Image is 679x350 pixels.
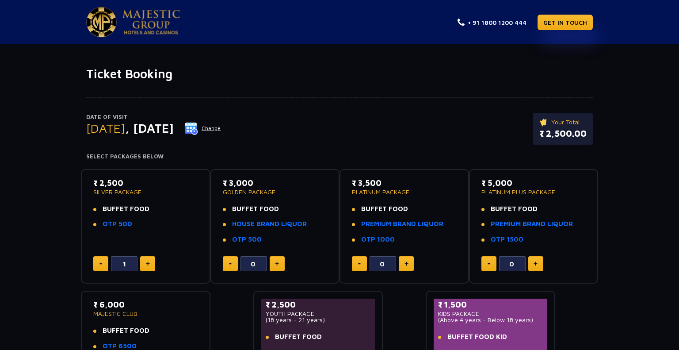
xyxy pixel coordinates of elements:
p: ₹ 6,000 [93,299,198,311]
p: ₹ 3,500 [352,177,457,189]
img: ticket [539,117,549,127]
span: BUFFET FOOD [232,205,279,212]
img: plus [534,262,538,266]
p: ₹ 5,000 [481,177,586,189]
img: minus [99,263,102,265]
p: YOUTH PACKAGE [266,311,370,317]
img: plus [404,262,408,266]
img: minus [358,263,361,265]
a: OTP 500 [103,220,132,227]
p: ₹ 1,500 [438,299,543,311]
p: ₹ 2,500 [266,299,370,311]
p: ₹ 2,500 [93,177,198,189]
p: MAJESTIC CLUB [93,311,198,317]
a: OTP 1500 [491,235,523,243]
img: Majestic Pride [122,10,180,35]
span: [DATE] [86,121,125,135]
img: minus [488,263,490,265]
a: PREMIUM BRAND LIQUOR [361,220,443,227]
img: Majestic Pride [86,7,117,37]
img: minus [229,263,232,265]
p: ₹ 2,500.00 [539,127,587,140]
a: HOUSE BRAND LIQUOR [232,220,307,227]
a: + 91 1800 1200 444 [458,18,526,27]
img: plus [146,262,150,266]
h4: Select Packages Below [86,153,593,160]
span: BUFFET FOOD [361,205,408,212]
p: ₹ 3,000 [223,177,328,189]
a: GET IN TOUCH [538,15,593,30]
span: , [DATE] [125,121,174,135]
p: PLATINUM PLUS PACKAGE [481,189,586,195]
a: OTP 500 [232,235,262,243]
a: PREMIUM BRAND LIQUOR [491,220,573,227]
p: KIDS PACKAGE [438,311,543,317]
img: plus [275,262,279,266]
p: (18 years - 21 years) [266,317,370,323]
h1: Ticket Booking [86,66,593,81]
span: BUFFET FOOD [491,205,538,212]
a: OTP 1000 [361,235,395,243]
p: Your Total [539,117,587,127]
span: BUFFET FOOD [103,327,149,334]
button: Change [184,121,221,135]
p: GOLDEN PACKAGE [223,189,328,195]
span: BUFFET FOOD KID [447,333,507,340]
span: BUFFET FOOD [275,333,322,340]
p: Date of Visit [86,113,221,122]
p: SILVER PACKAGE [93,189,198,195]
span: BUFFET FOOD [103,205,149,212]
a: OTP 6500 [103,342,137,350]
p: PLATINUM PACKAGE [352,189,457,195]
p: (Above 4 years - Below 18 years) [438,317,543,323]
